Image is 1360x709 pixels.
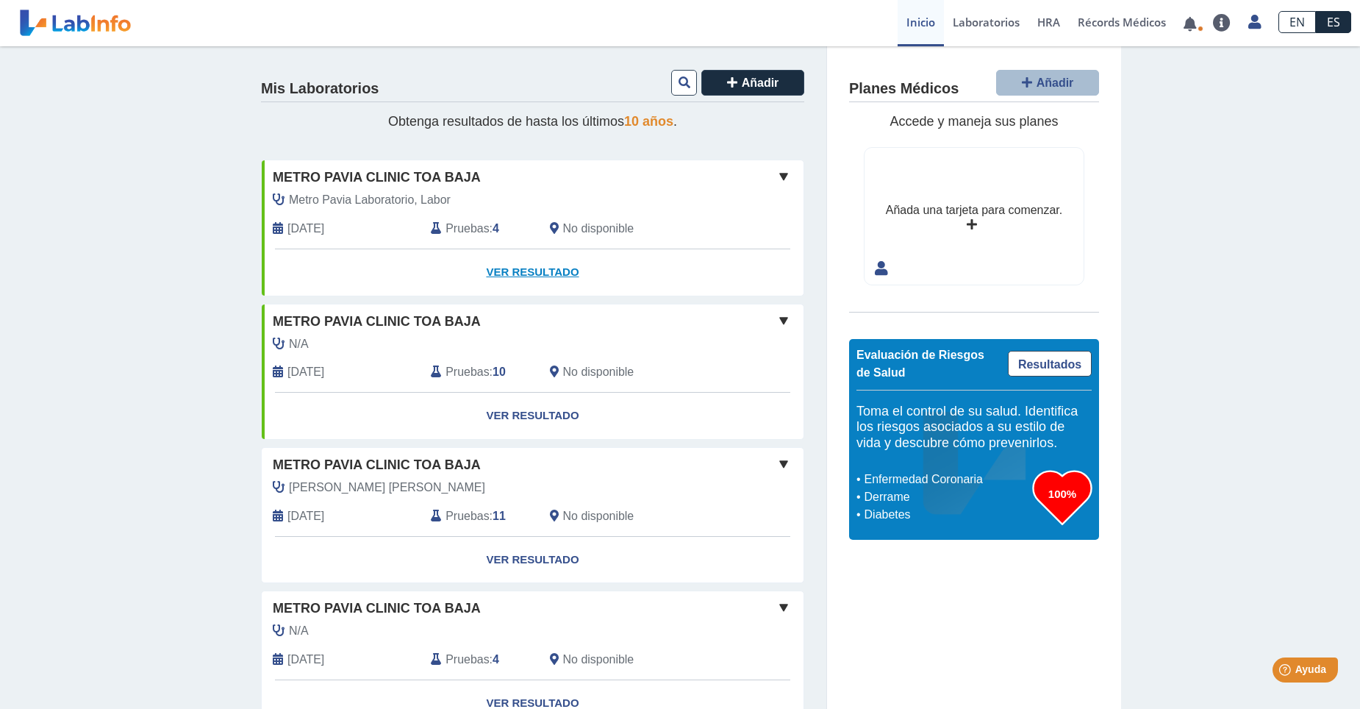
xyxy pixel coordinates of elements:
[273,168,481,188] span: Metro Pavia Clinic Toa Baja
[1037,15,1060,29] span: HRA
[996,70,1099,96] button: Añadir
[388,114,677,129] span: Obtenga resultados de hasta los últimos .
[289,335,309,353] span: N/A
[261,80,379,98] h4: Mis Laboratorios
[563,507,634,525] span: No disponible
[563,220,634,238] span: No disponible
[273,599,481,619] span: Metro Pavia Clinic Toa Baja
[262,393,804,439] a: Ver Resultado
[860,488,1033,506] li: Derrame
[289,622,309,640] span: N/A
[742,76,779,89] span: Añadir
[701,70,804,96] button: Añadir
[289,191,451,209] span: Metro Pavia Laboratorio, Labor
[1278,11,1316,33] a: EN
[1316,11,1351,33] a: ES
[262,537,804,583] a: Ver Resultado
[420,220,538,238] div: :
[624,114,673,129] span: 10 años
[860,471,1033,488] li: Enfermedad Coronaria
[493,510,506,522] b: 11
[420,651,538,669] div: :
[420,507,538,525] div: :
[1008,351,1092,377] a: Resultados
[289,479,485,496] span: Romero Marrero, Keyla
[1033,485,1092,503] h3: 100%
[273,312,481,332] span: Metro Pavia Clinic Toa Baja
[287,220,324,238] span: 2025-08-12
[420,363,538,381] div: :
[849,80,959,98] h4: Planes Médicos
[886,202,1062,219] div: Añada una tarjeta para comenzar.
[890,114,1058,129] span: Accede y maneja sus planes
[287,363,324,381] span: 2024-03-06
[1229,652,1344,693] iframe: Help widget launcher
[445,363,489,381] span: Pruebas
[563,363,634,381] span: No disponible
[493,366,506,378] b: 10
[563,651,634,669] span: No disponible
[856,404,1092,452] h5: Toma el control de su salud. Identifica los riesgos asociados a su estilo de vida y descubre cómo...
[445,651,489,669] span: Pruebas
[493,222,499,235] b: 4
[287,507,324,525] span: 2025-01-15
[262,249,804,296] a: Ver Resultado
[860,506,1033,524] li: Diabetes
[856,349,984,379] span: Evaluación de Riesgos de Salud
[445,220,489,238] span: Pruebas
[493,653,499,666] b: 4
[273,455,481,475] span: Metro Pavia Clinic Toa Baja
[445,507,489,525] span: Pruebas
[1037,76,1074,89] span: Añadir
[287,651,324,669] span: 2024-07-24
